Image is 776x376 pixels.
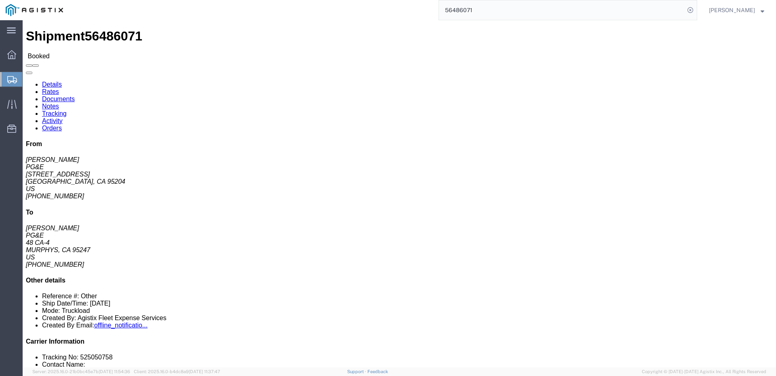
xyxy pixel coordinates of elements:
img: logo [6,4,63,16]
span: [DATE] 11:54:36 [99,369,130,374]
span: Joe Torres [709,6,755,15]
a: Feedback [367,369,388,374]
a: Support [347,369,367,374]
span: [DATE] 11:37:47 [189,369,220,374]
input: Search for shipment number, reference number [439,0,685,20]
iframe: FS Legacy Container [23,20,776,368]
button: [PERSON_NAME] [709,5,765,15]
span: Server: 2025.16.0-21b0bc45e7b [32,369,130,374]
span: Copyright © [DATE]-[DATE] Agistix Inc., All Rights Reserved [642,368,766,375]
span: Client: 2025.16.0-b4dc8a9 [134,369,220,374]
